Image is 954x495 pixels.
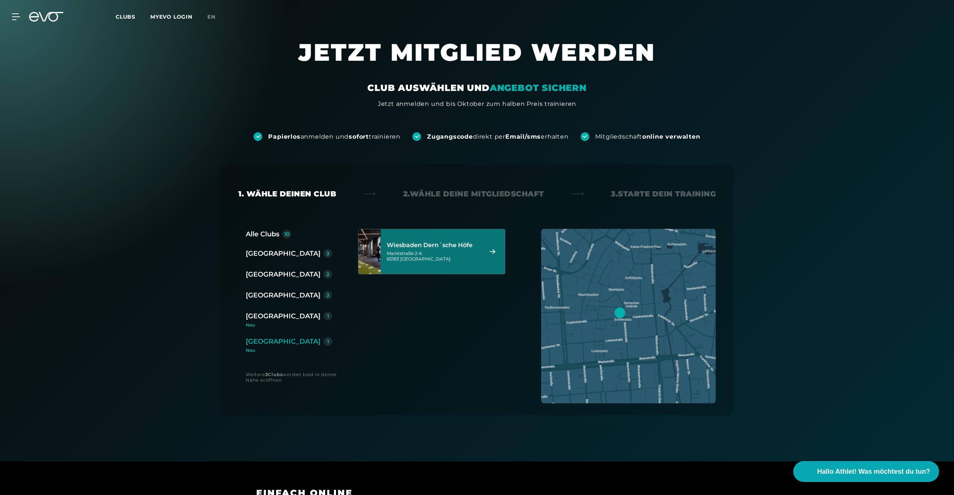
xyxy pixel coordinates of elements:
[207,13,225,21] a: en
[246,323,338,327] div: Neu
[378,100,576,108] div: Jetzt anmelden und bis Oktober zum halben Preis trainieren
[327,313,329,319] div: 1
[116,13,150,20] a: Clubs
[246,348,332,353] div: Neu
[246,372,343,383] div: Weitere werden bald in deiner Nähe eröffnen
[541,229,716,403] img: map
[427,133,568,141] div: direkt per erhalten
[265,372,268,377] strong: 3
[347,229,392,274] img: Wiesbaden Dern´sche Höfe
[349,133,369,140] strong: sofort
[387,250,480,262] div: Marktstraße 2-6 65183 [GEOGRAPHIC_DATA]
[246,311,320,321] div: [GEOGRAPHIC_DATA]
[326,251,329,256] div: 3
[403,189,544,199] div: 2. Wähle deine Mitgliedschaft
[246,336,320,347] div: [GEOGRAPHIC_DATA]
[817,467,930,477] span: Hallo Athlet! Was möchtest du tun?
[505,133,541,140] strong: Email/sms
[238,189,336,199] div: 1. Wähle deinen Club
[268,133,401,141] div: anmelden und trainieren
[327,339,329,344] div: 1
[253,37,701,82] h1: JETZT MITGLIED WERDEN
[116,13,135,20] span: Clubs
[207,13,216,20] span: en
[611,189,716,199] div: 3. Starte dein Training
[595,133,700,141] div: Mitgliedschaft
[326,293,329,298] div: 3
[793,461,939,482] button: Hallo Athlet! Was möchtest du tun?
[387,242,480,249] div: Wiesbaden Dern´sche Höfe
[150,13,192,20] a: MYEVO LOGIN
[246,248,320,259] div: [GEOGRAPHIC_DATA]
[427,133,473,140] strong: Zugangscode
[246,229,279,239] div: Alle Clubs
[246,290,320,300] div: [GEOGRAPHIC_DATA]
[642,133,700,140] strong: online verwalten
[284,231,290,237] div: 10
[490,82,587,93] em: ANGEBOT SICHERN
[268,372,282,377] strong: Clubs
[246,269,320,280] div: [GEOGRAPHIC_DATA]
[268,133,300,140] strong: Papierlos
[326,272,329,277] div: 2
[367,82,586,94] div: CLUB AUSWÄHLEN UND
